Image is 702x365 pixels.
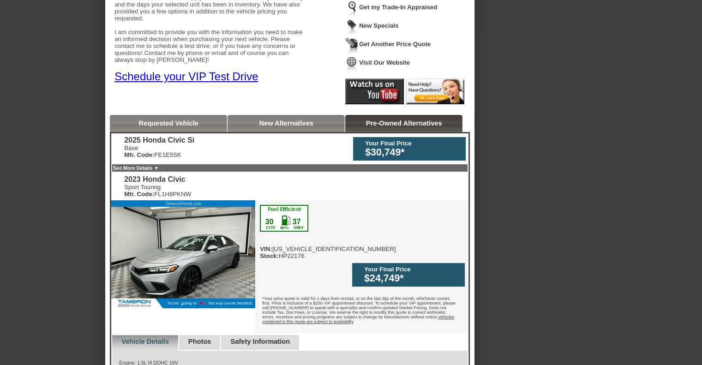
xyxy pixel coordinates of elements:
[124,175,191,184] div: 2023 Honda Civic
[345,78,404,104] img: Icon_Youtube2.png
[124,151,154,158] b: Mfr. Code:
[292,218,301,226] div: 37
[230,338,290,345] a: Safety Information
[260,205,396,259] div: [US_VEHICLE_IDENTIFICATION_NUMBER] HP22176
[124,136,194,144] div: 2025 Honda Civic Si
[255,289,468,333] div: *Your price quote is valid for 1 days from receipt, or on the last day of the month, whichever co...
[365,147,461,158] div: $30,749*
[364,273,460,284] div: $24,749*
[259,120,313,127] a: New Alternatives
[113,165,159,171] a: See More Details ▼
[345,38,358,55] img: Icon_GetQuote.png
[121,338,169,345] a: Vehicle Details
[345,56,358,73] img: Icon_VisitWebsite.png
[366,120,442,127] a: Pre-Owned Alternatives
[260,252,279,259] b: Stock:
[260,245,272,252] b: VIN:
[111,200,255,308] img: 2023 Honda Civic
[114,70,258,83] a: Schedule your VIP Test Drive
[365,140,461,147] div: Your Final Price
[345,1,358,18] img: Icon_TradeInAppraisal.png
[359,59,410,66] a: Visit Our Website
[124,191,154,197] b: Mfr. Code:
[138,120,198,127] a: Requested Vehicle
[406,78,464,104] img: Icon_LiveChat2.png
[124,144,194,158] div: Base FE1E5SK
[359,41,431,48] a: Get Another Price Quote
[264,218,274,226] div: 30
[359,4,437,11] a: Get my Trade-In Appraised
[188,338,211,345] a: Photos
[345,19,358,36] img: Icon_WeeklySpecials.png
[262,315,454,324] u: Vehicles contained in this quote are subject to availability
[359,22,398,29] a: New Specials
[364,266,460,273] div: Your Final Price
[124,184,191,197] div: Sport Touring FL1H8PKNW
